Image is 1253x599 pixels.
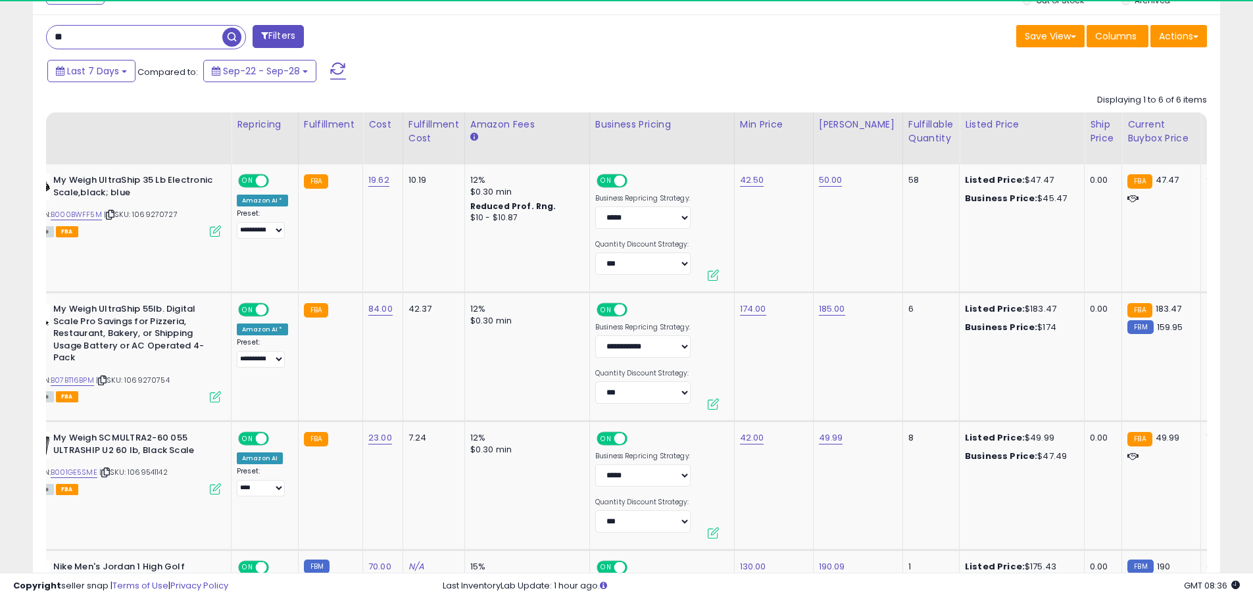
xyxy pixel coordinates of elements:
div: Amazon Fees [470,118,584,132]
span: FBA [56,391,78,402]
div: Repricing [237,118,293,132]
div: $0.30 min [470,315,579,327]
div: Cost [368,118,397,132]
div: Displaying 1 to 6 of 6 items [1097,94,1207,107]
strong: Copyright [13,579,61,592]
div: Preset: [237,209,288,239]
div: 0.00 [1090,303,1112,315]
a: B001GE5SME [51,467,97,478]
div: $10 - $10.87 [470,212,579,224]
div: 100% [1206,432,1250,444]
div: $0.30 min [470,186,579,198]
span: FBA [56,484,78,495]
span: OFF [625,304,646,316]
small: FBM [1127,560,1153,573]
a: B000BWFF5M [51,209,102,220]
span: 47.47 [1156,174,1179,186]
span: ON [239,433,256,444]
div: Title [20,118,226,132]
div: Fulfillment [304,118,357,132]
b: Listed Price: [965,302,1025,315]
small: FBA [1127,174,1152,189]
div: $49.99 [965,432,1074,444]
span: | SKU: 1069270754 [96,375,170,385]
label: Business Repricing Strategy: [595,194,691,203]
div: Preset: [237,338,288,368]
a: Privacy Policy [170,579,228,592]
a: 42.50 [740,174,764,187]
label: Quantity Discount Strategy: [595,369,691,378]
a: 50.00 [819,174,843,187]
div: 58 [908,174,949,186]
div: 7.24 [408,432,455,444]
label: Business Repricing Strategy: [595,452,691,461]
small: FBA [304,174,328,189]
div: 48% [1206,303,1250,315]
div: 12% [470,174,579,186]
b: My Weigh UltraShip 35 Lb Electronic Scale,black; blue [53,174,213,202]
span: OFF [625,176,646,187]
div: $0.30 min [470,444,579,456]
span: ON [598,176,614,187]
div: $47.47 [965,174,1074,186]
div: Fulfillable Quantity [908,118,954,145]
small: FBA [1127,432,1152,446]
span: OFF [267,433,288,444]
span: ON [239,176,256,187]
span: Compared to: [137,66,198,78]
div: Last InventoryLab Update: 1 hour ago. [443,580,1240,592]
a: 49.99 [819,431,843,444]
div: $174 [965,322,1074,333]
span: OFF [267,304,288,316]
span: Sep-22 - Sep-28 [223,64,300,78]
div: $45.47 [965,193,1074,204]
b: Reduced Prof. Rng. [470,201,556,212]
div: 6 [908,303,949,315]
label: Quantity Discount Strategy: [595,240,691,249]
div: Min Price [740,118,808,132]
a: 19.62 [368,174,389,187]
a: B07BT16BPM [51,375,94,386]
span: 49.99 [1156,431,1180,444]
div: 0.00 [1090,432,1112,444]
span: 159.95 [1157,321,1183,333]
div: Fulfillment Cost [408,118,459,145]
button: Filters [253,25,304,48]
span: | SKU: 1069270727 [104,209,178,220]
small: Amazon Fees. [470,132,478,143]
span: | SKU: 1069541142 [99,467,168,477]
a: 23.00 [368,431,392,444]
span: 2025-10-6 08:36 GMT [1184,579,1240,592]
div: [PERSON_NAME] [819,118,897,132]
div: Listed Price [965,118,1079,132]
b: Business Price: [965,321,1037,333]
div: $183.47 [965,303,1074,315]
button: Columns [1087,25,1148,47]
div: Current Buybox Price [1127,118,1195,145]
div: 0.00 [1090,174,1112,186]
label: Business Repricing Strategy: [595,323,691,332]
b: Business Price: [965,450,1037,462]
small: FBA [304,303,328,318]
b: My Weigh SCMULTRA2-60 055 ULTRASHIP U2 60 lb, Black Scale [53,432,213,460]
button: Sep-22 - Sep-28 [203,60,316,82]
button: Actions [1150,25,1207,47]
div: ASIN: [24,432,221,493]
span: Columns [1095,30,1137,43]
small: FBA [1127,303,1152,318]
small: FBM [304,560,330,573]
span: Last 7 Days [67,64,119,78]
small: FBA [304,432,328,446]
div: Amazon AI * [237,323,288,335]
div: Ship Price [1090,118,1116,145]
div: seller snap | | [13,580,228,592]
button: Last 7 Days [47,60,135,82]
button: Save View [1016,25,1085,47]
div: Amazon AI [237,452,283,464]
span: ON [598,433,614,444]
div: 94% [1206,174,1250,186]
span: 183.47 [1156,302,1182,315]
a: 174.00 [740,302,766,316]
div: ASIN: [24,174,221,235]
a: 84.00 [368,302,393,316]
